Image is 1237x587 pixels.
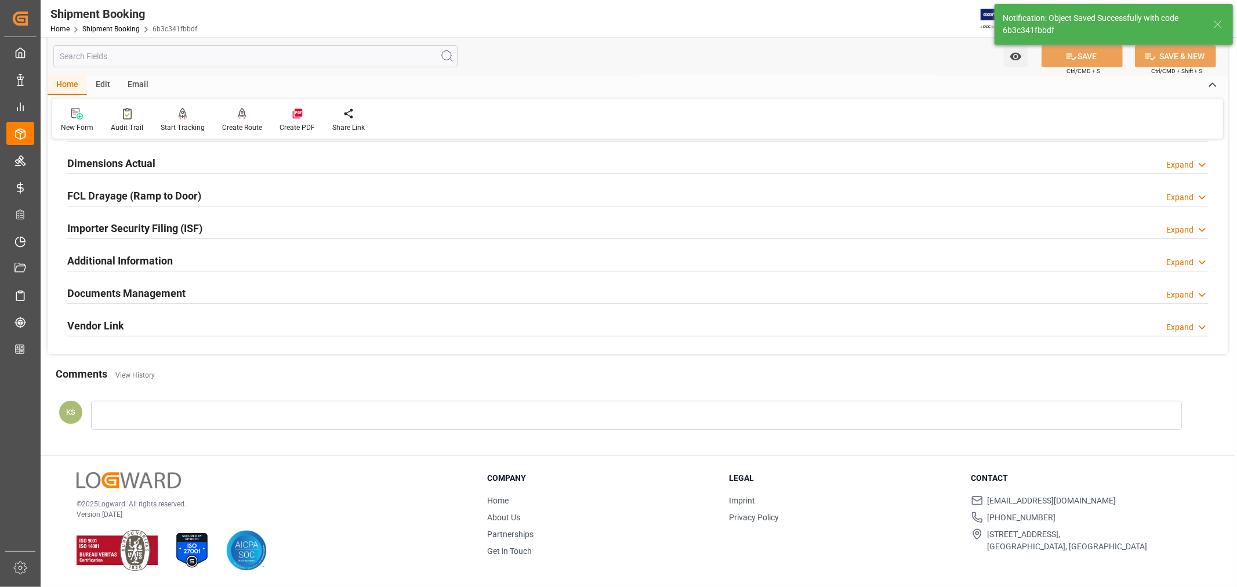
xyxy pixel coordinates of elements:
[77,499,458,509] p: © 2025 Logward. All rights reserved.
[988,495,1116,507] span: [EMAIL_ADDRESS][DOMAIN_NAME]
[67,220,202,236] h2: Importer Security Filing (ISF)
[67,155,155,171] h2: Dimensions Actual
[53,45,458,67] input: Search Fields
[1135,45,1216,67] button: SAVE & NEW
[988,528,1148,553] span: [STREET_ADDRESS], [GEOGRAPHIC_DATA], [GEOGRAPHIC_DATA]
[50,25,70,33] a: Home
[1004,45,1028,67] button: open menu
[1042,45,1123,67] button: SAVE
[487,530,534,539] a: Partnerships
[67,188,201,204] h2: FCL Drayage (Ramp to Door)
[729,496,755,505] a: Imprint
[61,122,93,133] div: New Form
[1166,256,1194,269] div: Expand
[487,496,509,505] a: Home
[332,122,365,133] div: Share Link
[77,472,181,489] img: Logward Logo
[111,122,143,133] div: Audit Trail
[67,285,186,301] h2: Documents Management
[1166,191,1194,204] div: Expand
[119,75,157,95] div: Email
[1166,321,1194,334] div: Expand
[226,530,267,571] img: AICPA SOC
[1151,67,1202,75] span: Ctrl/CMD + Shift + S
[729,472,956,484] h3: Legal
[487,513,520,522] a: About Us
[222,122,262,133] div: Create Route
[1003,12,1202,37] div: Notification: Object Saved Successfully with code 6b3c341fbbdf
[729,513,779,522] a: Privacy Policy
[172,530,212,571] img: ISO 27001 Certification
[487,546,532,556] a: Get in Touch
[988,512,1056,524] span: [PHONE_NUMBER]
[971,472,1199,484] h3: Contact
[56,366,107,382] h2: Comments
[280,122,315,133] div: Create PDF
[67,318,124,334] h2: Vendor Link
[1166,224,1194,236] div: Expand
[87,75,119,95] div: Edit
[67,253,173,269] h2: Additional Information
[487,472,714,484] h3: Company
[48,75,87,95] div: Home
[1166,159,1194,171] div: Expand
[1166,289,1194,301] div: Expand
[115,371,155,379] a: View History
[82,25,140,33] a: Shipment Booking
[66,408,75,416] span: KS
[77,530,158,571] img: ISO 9001 & ISO 14001 Certification
[77,509,458,520] p: Version [DATE]
[981,9,1021,29] img: Exertis%20JAM%20-%20Email%20Logo.jpg_1722504956.jpg
[161,122,205,133] div: Start Tracking
[50,5,197,23] div: Shipment Booking
[1066,67,1100,75] span: Ctrl/CMD + S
